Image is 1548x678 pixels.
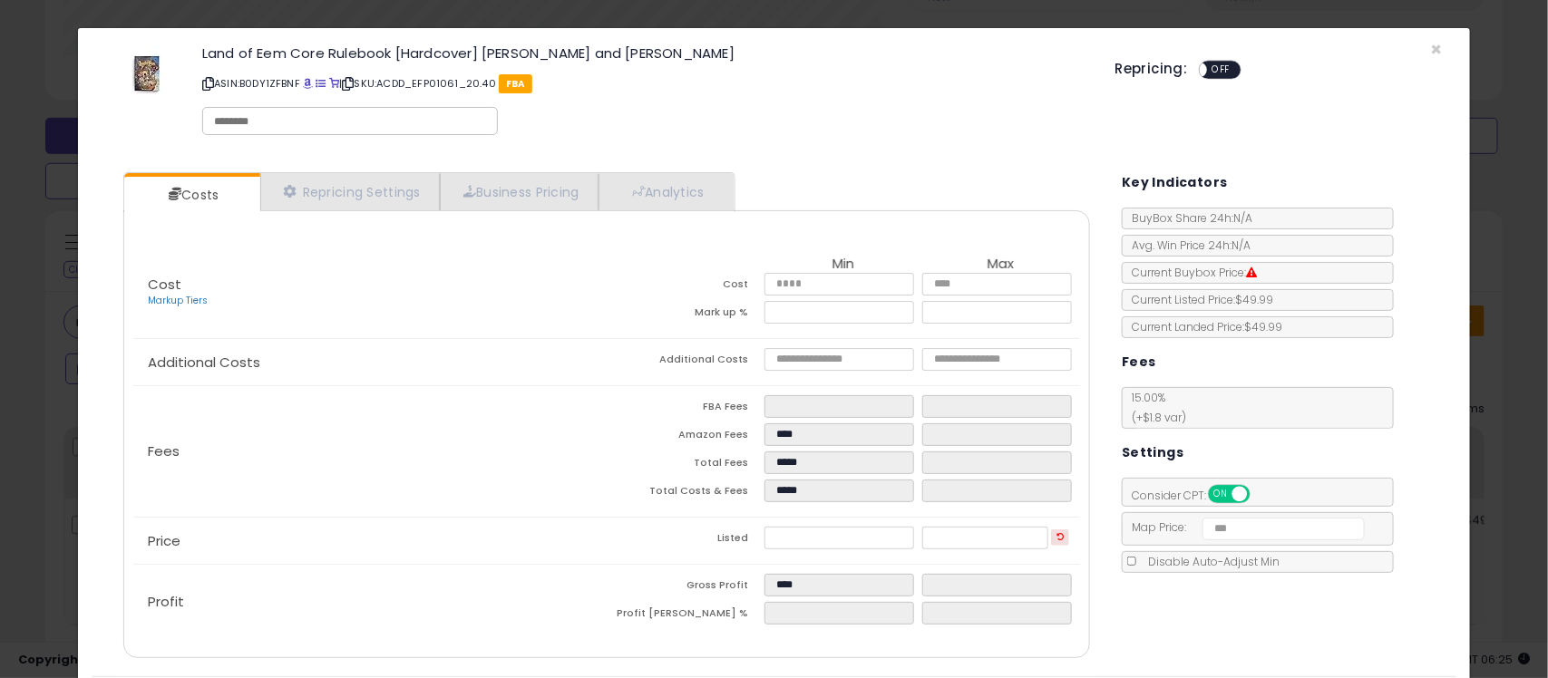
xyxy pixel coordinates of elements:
i: Suppressed Buy Box [1246,267,1257,278]
p: ASIN: B0DY1ZFBNF | SKU: ACDD_EFP01061_20.40 [202,69,1088,98]
h3: Land of Eem Core Rulebook [Hardcover] [PERSON_NAME] and [PERSON_NAME] [202,46,1088,60]
td: Mark up % [607,301,764,329]
span: OFF [1248,487,1277,502]
span: Current Buybox Price: [1123,265,1257,280]
a: All offer listings [316,76,326,91]
a: Markup Tiers [148,294,208,307]
a: Costs [124,177,258,213]
th: Max [922,257,1080,273]
span: ON [1210,487,1232,502]
span: Current Listed Price: $49.99 [1123,292,1273,307]
td: Amazon Fees [607,423,764,451]
td: Gross Profit [607,574,764,602]
span: BuyBox Share 24h: N/A [1123,210,1252,226]
p: Price [133,534,607,548]
td: Cost [607,273,764,301]
span: Consider CPT: [1123,488,1274,503]
h5: Fees [1122,351,1156,373]
a: Business Pricing [440,173,599,210]
a: Repricing Settings [260,173,440,210]
a: Analytics [599,173,733,210]
span: Avg. Win Price 24h: N/A [1123,237,1251,253]
p: Cost [133,277,607,308]
td: FBA Fees [607,395,764,423]
p: Profit [133,595,607,609]
p: Fees [133,444,607,459]
td: Listed [607,527,764,555]
td: Total Costs & Fees [607,479,764,508]
img: 41sVFWI3p-L._SL60_.jpg [120,46,174,101]
a: Your listing only [329,76,339,91]
span: Map Price: [1123,519,1365,535]
h5: Settings [1122,441,1183,464]
span: FBA [499,74,532,93]
h5: Key Indicators [1122,171,1228,194]
span: × [1431,36,1443,63]
td: Additional Costs [607,348,764,376]
h5: Repricing: [1115,62,1188,76]
span: 15.00 % [1123,390,1186,425]
td: Total Fees [607,451,764,479]
a: BuyBox page [303,76,313,91]
span: Disable Auto-Adjust Min [1139,554,1280,569]
span: OFF [1207,63,1236,78]
span: Current Landed Price: $49.99 [1123,319,1282,334]
p: Additional Costs [133,355,607,370]
span: (+$1.8 var) [1123,410,1186,425]
td: Profit [PERSON_NAME] % [607,602,764,630]
th: Min [764,257,922,273]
